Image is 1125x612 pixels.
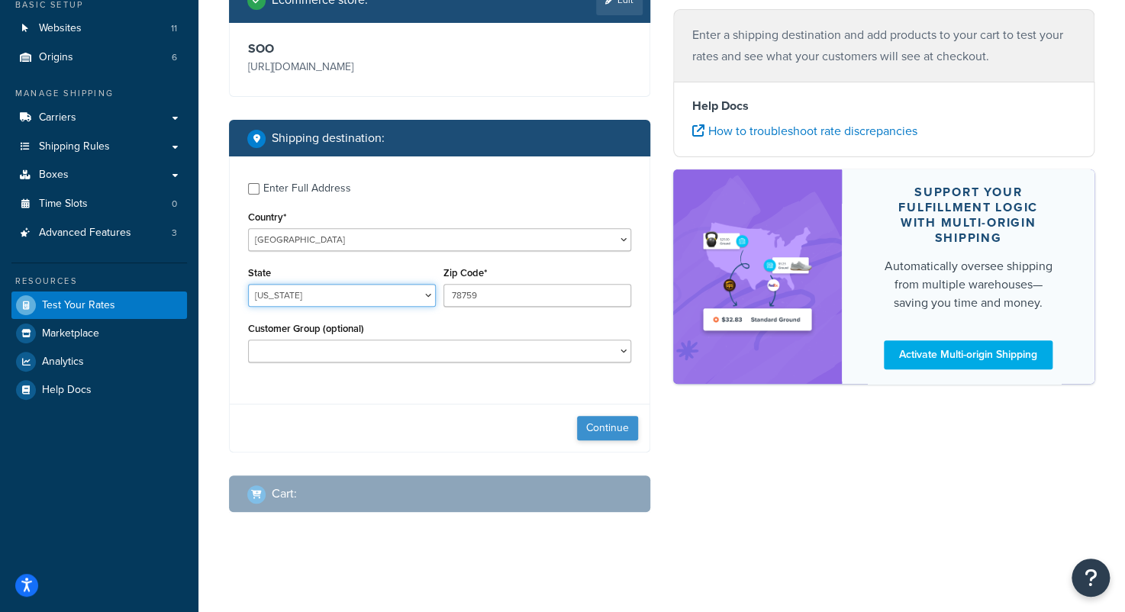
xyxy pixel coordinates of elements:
[11,219,187,247] a: Advanced Features3
[248,56,436,78] p: [URL][DOMAIN_NAME]
[39,198,88,211] span: Time Slots
[248,323,364,334] label: Customer Group (optional)
[172,227,177,240] span: 3
[11,190,187,218] a: Time Slots0
[878,185,1058,246] div: Support your fulfillment logic with Multi-origin shipping
[11,14,187,43] a: Websites11
[11,133,187,161] a: Shipping Rules
[11,376,187,404] a: Help Docs
[11,87,187,100] div: Manage Shipping
[42,299,115,312] span: Test Your Rates
[11,190,187,218] li: Time Slots
[171,22,177,35] span: 11
[248,211,286,223] label: Country*
[692,24,1075,67] p: Enter a shipping destination and add products to your cart to test your rates and see what your c...
[39,140,110,153] span: Shipping Rules
[272,487,297,501] h2: Cart :
[172,198,177,211] span: 0
[11,219,187,247] li: Advanced Features
[39,51,73,64] span: Origins
[272,131,385,145] h2: Shipping destination :
[42,356,84,369] span: Analytics
[11,275,187,288] div: Resources
[11,161,187,189] a: Boxes
[878,257,1058,312] div: Automatically oversee shipping from multiple warehouses—saving you time and money.
[577,416,638,440] button: Continue
[39,22,82,35] span: Websites
[11,43,187,72] li: Origins
[11,320,187,347] a: Marketplace
[42,327,99,340] span: Marketplace
[11,14,187,43] li: Websites
[11,292,187,319] a: Test Your Rates
[692,97,1075,115] h4: Help Docs
[39,169,69,182] span: Boxes
[42,384,92,397] span: Help Docs
[1072,559,1110,597] button: Open Resource Center
[692,122,917,140] a: How to troubleshoot rate discrepancies
[39,111,76,124] span: Carriers
[443,267,487,279] label: Zip Code*
[11,348,187,375] a: Analytics
[172,51,177,64] span: 6
[248,41,436,56] h3: SOO
[263,178,351,199] div: Enter Full Address
[39,227,131,240] span: Advanced Features
[696,192,819,361] img: feature-image-multi-779b37daa2fb478c5b534a03f0c357f902ad2e054c7db8ba6a19ddeff452a1b8.png
[884,340,1052,369] a: Activate Multi-origin Shipping
[11,104,187,132] a: Carriers
[248,183,259,195] input: Enter Full Address
[248,267,271,279] label: State
[11,43,187,72] a: Origins6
